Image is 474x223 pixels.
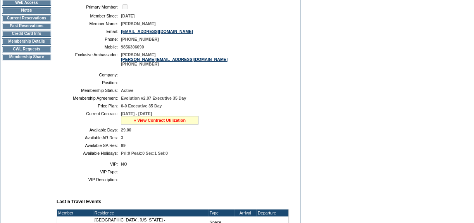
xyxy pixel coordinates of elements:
[121,143,126,148] span: 99
[60,135,118,140] td: Available AR Res:
[209,209,234,216] td: Type
[60,111,118,124] td: Current Contract:
[60,177,118,182] td: VIP Description:
[2,54,51,60] td: Membership Share
[121,29,193,34] a: [EMAIL_ADDRESS][DOMAIN_NAME]
[60,29,118,34] td: Email:
[60,37,118,41] td: Phone:
[93,209,209,216] td: Residence
[121,162,127,166] span: NO
[2,23,51,29] td: Past Reservations
[121,52,228,66] span: [PERSON_NAME] [PHONE_NUMBER]
[121,104,162,108] span: 0-0 Executive 35 Day
[121,21,155,26] span: [PERSON_NAME]
[57,199,101,204] b: Last 5 Travel Events
[60,169,118,174] td: VIP Type:
[256,209,278,216] td: Departure
[60,21,118,26] td: Member Name:
[121,37,159,41] span: [PHONE_NUMBER]
[60,104,118,108] td: Price Plan:
[121,88,133,93] span: Active
[60,45,118,49] td: Mobile:
[2,31,51,37] td: Credit Card Info
[60,162,118,166] td: VIP:
[2,7,51,14] td: Notes
[121,151,168,156] span: Pri:0 Peak:0 Sec:1 Sel:0
[60,88,118,93] td: Membership Status:
[2,38,51,45] td: Membership Details
[2,46,51,52] td: CWL Requests
[60,52,118,66] td: Exclusive Ambassador:
[57,209,93,216] td: Member
[121,14,134,18] span: [DATE]
[121,96,186,100] span: Evolution v2.07 Executive 35 Day
[60,151,118,156] td: Available Holidays:
[60,143,118,148] td: Available SA Res:
[60,128,118,132] td: Available Days:
[60,14,118,18] td: Member Since:
[60,73,118,77] td: Company:
[121,57,228,62] a: [PERSON_NAME][EMAIL_ADDRESS][DOMAIN_NAME]
[121,135,123,140] span: 3
[121,128,131,132] span: 29.00
[2,15,51,21] td: Current Reservations
[60,80,118,85] td: Position:
[134,118,186,123] a: » View Contract Utilization
[234,209,256,216] td: Arrival
[60,96,118,100] td: Membership Agreement:
[121,111,152,116] span: [DATE] - [DATE]
[60,3,118,10] td: Primary Member:
[121,45,144,49] span: 9856306690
